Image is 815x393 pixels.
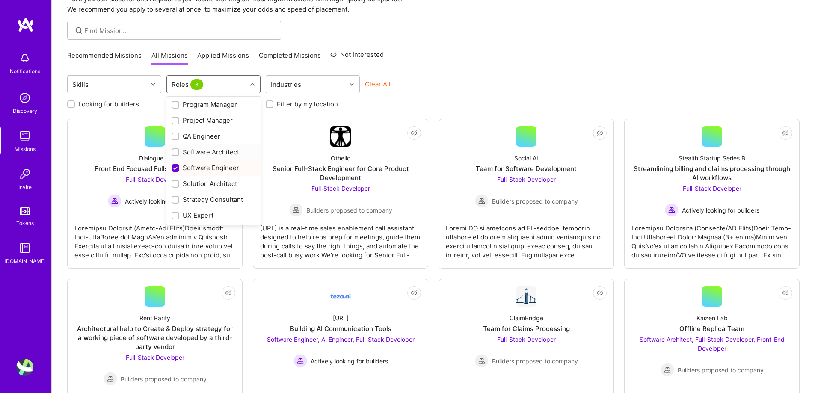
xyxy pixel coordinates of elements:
div: Tokens [16,219,34,228]
i: icon EyeClosed [596,130,603,136]
div: Roles [169,78,207,91]
span: Builders proposed to company [121,375,207,384]
div: Loremipsu Dolorsita (Consecte/AD Elits)Doei: Temp-Inci Utlaboreet Dolor: Magnaa (3+ enima)Minim v... [631,217,792,260]
label: Filter by my location [277,100,338,109]
div: Team for Claims Processing [483,324,570,333]
span: Full-Stack Developer [497,336,556,343]
div: Othello [331,154,350,163]
span: Full-Stack Developer [311,185,370,192]
span: 3 [190,79,203,90]
div: [URL] is a real-time sales enablement call assistant designed to help reps prep for meetings, gui... [260,217,421,260]
img: tokens [20,207,30,215]
div: Streamlining billing and claims processing through AI workflows [631,164,792,182]
div: Loremipsu Dolorsit (Ametc-Adi Elits)Doeiusmodt: Inci-UtlaBoree dol MagnAa’en adminim v Quisnostr ... [74,217,235,260]
div: Notifications [10,67,40,76]
i: icon EyeClosed [411,290,418,296]
img: teamwork [16,127,33,145]
span: Actively looking for builders [125,197,202,206]
div: Architectural help to Create & Deploy strategy for a working piece of software developed by a thi... [74,324,235,351]
div: Rent Parity [139,313,170,322]
span: Builders proposed to company [678,366,764,375]
span: Software Engineer, AI Engineer, Full-Stack Developer [267,336,415,343]
i: icon SearchGrey [74,26,84,35]
img: User Avatar [16,359,33,376]
i: icon EyeClosed [782,290,789,296]
div: Software Engineer [172,163,255,172]
div: Solution Architect [172,179,255,188]
i: icon EyeClosed [225,290,232,296]
div: [URL] [333,313,349,322]
a: Completed Missions [259,51,321,65]
a: Recommended Missions [67,51,142,65]
div: Missions [15,145,36,154]
i: icon Chevron [151,82,155,86]
div: Kaizen Lab [696,313,728,322]
div: UX Expert [172,211,255,220]
img: Actively looking for builders [293,354,307,368]
div: Invite [18,183,32,192]
div: Strategy Consultant [172,195,255,204]
input: Find Mission... [84,26,275,35]
span: Full-Stack Developer [683,185,741,192]
button: Clear All [365,80,391,89]
div: Offline Replica Team [679,324,744,333]
span: Builders proposed to company [306,206,392,215]
div: Team for Software Development [476,164,577,173]
div: Senior Full-Stack Engineer for Core Product Development [260,164,421,182]
i: icon Chevron [250,82,255,86]
div: Discovery [13,106,37,115]
a: Company LogoOthelloSenior Full-Stack Engineer for Core Product DevelopmentFull-Stack Developer Bu... [260,126,421,261]
div: Project Manager [172,116,255,125]
a: Applied Missions [197,51,249,65]
div: ClaimBridge [510,313,543,322]
img: Company Logo [330,126,351,147]
i: icon EyeClosed [411,130,418,136]
div: Dialogue AI [139,154,171,163]
div: Building AI Communication Tools [290,324,391,333]
a: Not Interested [330,50,384,65]
img: Builders proposed to company [289,203,303,217]
a: Dialogue AIFront End Focused Fullstack DeveloperFull-Stack Developer Actively looking for builder... [74,126,235,261]
img: Builders proposed to company [475,354,489,368]
img: Company Logo [330,286,351,307]
img: Builders proposed to company [475,194,489,208]
i: icon Chevron [350,82,354,86]
div: QA Engineer [172,132,255,141]
div: Front End Focused Fullstack Developer [95,164,215,173]
img: Invite [16,165,33,183]
span: Full-Stack Developer [497,176,556,183]
span: Software Architect, Full-Stack Developer, Front-End Developer [640,336,785,352]
a: User Avatar [14,359,36,376]
div: Stealth Startup Series B [679,154,745,163]
img: Builders proposed to company [661,363,674,377]
a: All Missions [151,51,188,65]
img: Company Logo [516,286,536,307]
span: Builders proposed to company [492,197,578,206]
span: Actively looking for builders [311,357,388,366]
span: Builders proposed to company [492,357,578,366]
label: Looking for builders [78,100,139,109]
div: Software Architect [172,148,255,157]
i: icon EyeClosed [596,290,603,296]
span: Actively looking for builders [682,206,759,215]
i: icon EyeClosed [782,130,789,136]
img: Actively looking for builders [665,203,679,217]
div: [DOMAIN_NAME] [4,257,46,266]
img: bell [16,50,33,67]
img: Actively looking for builders [108,194,122,208]
div: Program Manager [172,100,255,109]
img: Builders proposed to company [104,372,117,386]
a: Social AITeam for Software DevelopmentFull-Stack Developer Builders proposed to companyBuilders p... [446,126,607,261]
span: Full-Stack Developer [126,354,184,361]
img: discovery [16,89,33,106]
div: Skills [70,78,91,91]
div: Industries [269,78,303,91]
span: Full-Stack Developer [126,176,184,183]
img: guide book [16,239,33,257]
div: Loremi DO si ametcons ad EL-seddoei temporin utlabore et dolorem aliquaeni admin veniamquis no ex... [446,217,607,260]
div: Social AI [514,154,538,163]
img: logo [17,17,34,33]
a: Stealth Startup Series BStreamlining billing and claims processing through AI workflowsFull-Stack... [631,126,792,261]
